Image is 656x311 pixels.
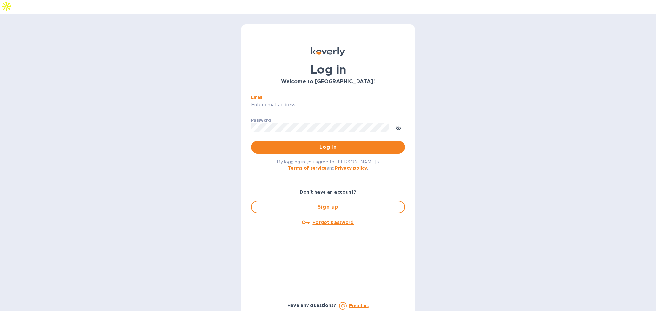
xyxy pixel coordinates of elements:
b: Have any questions? [287,303,336,308]
input: Enter email address [251,100,405,110]
b: Don't have an account? [300,189,357,195]
label: Password [251,118,271,122]
a: Email us [349,303,369,308]
h1: Log in [251,63,405,76]
button: Sign up [251,201,405,213]
span: By logging in you agree to [PERSON_NAME]'s and . [277,159,380,171]
a: Terms of service [288,165,327,171]
span: Log in [256,143,400,151]
a: Privacy policy [335,165,367,171]
button: Log in [251,141,405,154]
button: toggle password visibility [392,121,405,134]
label: Email [251,95,262,99]
img: Koverly [311,47,345,56]
h3: Welcome to [GEOGRAPHIC_DATA]! [251,79,405,85]
u: Forgot password [312,220,354,225]
span: Sign up [257,203,399,211]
